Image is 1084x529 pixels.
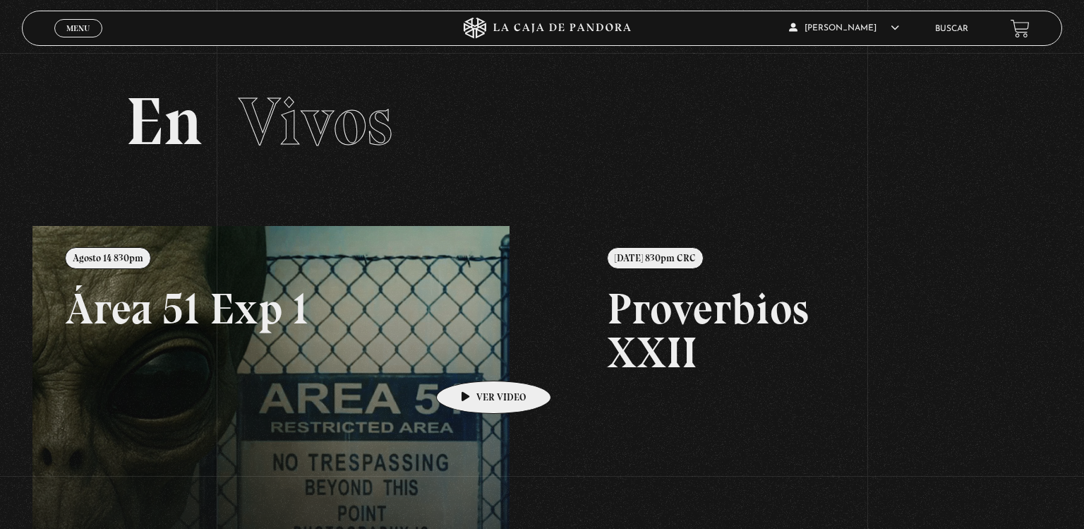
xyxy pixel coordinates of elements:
h2: En [126,88,958,155]
span: Vivos [239,81,392,162]
a: View your shopping cart [1011,18,1030,37]
span: Menu [66,24,90,32]
a: Buscar [935,25,968,33]
span: [PERSON_NAME] [789,24,899,32]
span: Cerrar [62,36,95,46]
